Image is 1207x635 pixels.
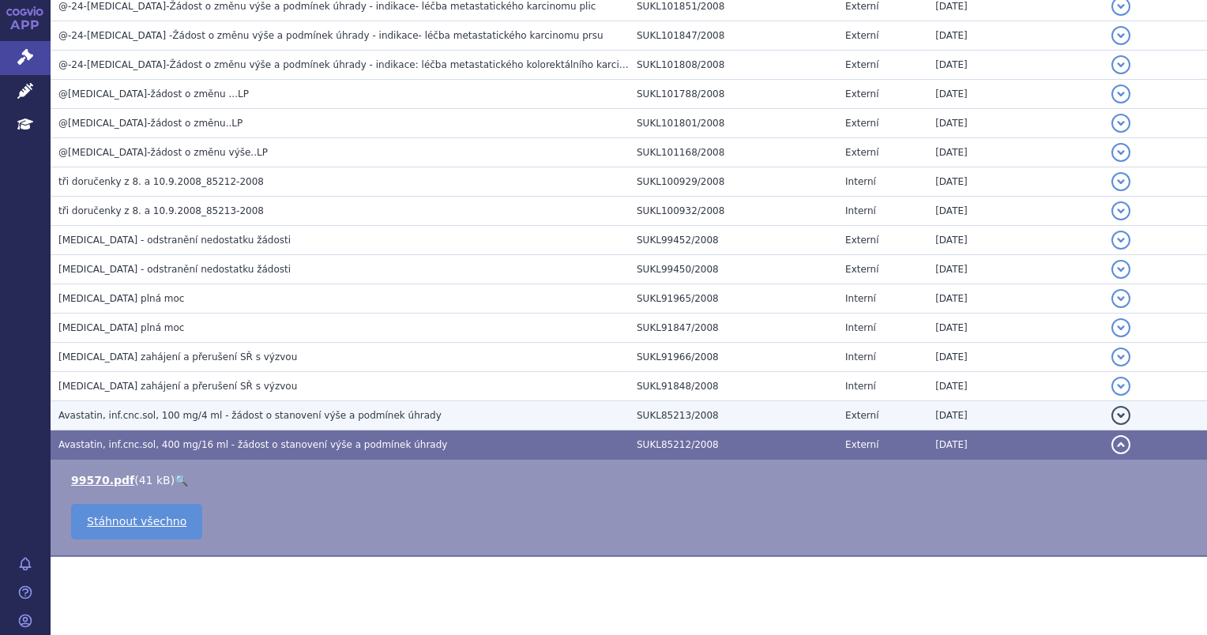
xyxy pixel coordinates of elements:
[1111,435,1130,454] button: detail
[845,264,878,275] span: Externí
[58,381,297,392] span: Avastin zahájení a přerušení SŘ s výzvou
[629,343,837,372] td: SUKL91966/2008
[927,109,1104,138] td: [DATE]
[629,401,837,430] td: SUKL85213/2008
[845,351,876,363] span: Interní
[1111,143,1130,162] button: detail
[629,51,837,80] td: SUKL101808/2008
[629,372,837,401] td: SUKL91848/2008
[629,109,837,138] td: SUKL101801/2008
[58,176,264,187] span: tři doručenky z 8. a 10.9.2008_85212-2008
[629,226,837,255] td: SUKL99452/2008
[845,176,876,187] span: Interní
[1111,406,1130,425] button: detail
[1111,85,1130,103] button: detail
[58,235,291,246] span: Avastin - odstranění nedostatku žádosti
[1111,318,1130,337] button: detail
[845,410,878,421] span: Externí
[845,1,878,12] span: Externí
[629,430,837,460] td: SUKL85212/2008
[629,138,837,167] td: SUKL101168/2008
[927,138,1104,167] td: [DATE]
[58,439,447,450] span: Avastatin, inf.cnc.sol, 400 mg/16 ml - žádost o stanovení výše a podmínek úhrady
[1111,26,1130,45] button: detail
[927,80,1104,109] td: [DATE]
[1111,55,1130,74] button: detail
[927,21,1104,51] td: [DATE]
[629,197,837,226] td: SUKL100932/2008
[71,474,134,487] a: 99570.pdf
[1111,172,1130,191] button: detail
[1111,114,1130,133] button: detail
[845,59,878,70] span: Externí
[845,293,876,304] span: Interní
[927,401,1104,430] td: [DATE]
[927,284,1104,314] td: [DATE]
[845,118,878,129] span: Externí
[1111,289,1130,308] button: detail
[629,255,837,284] td: SUKL99450/2008
[629,314,837,343] td: SUKL91847/2008
[1111,231,1130,250] button: detail
[58,351,297,363] span: Avastin zahájení a přerušení SŘ s výzvou
[845,235,878,246] span: Externí
[58,1,596,12] span: @-24-AVASTIN-Žádost o změnu výše a podmínek úhrady - indikace- léčba metastatického karcinomu plic
[58,205,264,216] span: tři doručenky z 8. a 10.9.2008_85213-2008
[629,167,837,197] td: SUKL100929/2008
[58,293,184,304] span: Avastin plná moc
[1111,348,1130,366] button: detail
[58,118,243,129] span: @Avastin-žádost o změnu..LP
[139,474,171,487] span: 41 kB
[927,197,1104,226] td: [DATE]
[845,439,878,450] span: Externí
[927,343,1104,372] td: [DATE]
[927,372,1104,401] td: [DATE]
[845,205,876,216] span: Interní
[58,59,769,70] span: @-24-AVASTIN-Žádost o změnu výše a podmínek úhrady - indikace: léčba metastatického kolorektálníh...
[629,80,837,109] td: SUKL101788/2008
[845,381,876,392] span: Interní
[58,264,291,275] span: Avastin - odstranění nedostatku žádosti
[71,504,202,539] a: Stáhnout všechno
[845,88,878,100] span: Externí
[845,322,876,333] span: Interní
[58,322,184,333] span: Avastin plná moc
[927,51,1104,80] td: [DATE]
[58,88,249,100] span: @Avastin-žádost o změnu ...LP
[927,314,1104,343] td: [DATE]
[71,472,1191,488] li: ( )
[1111,377,1130,396] button: detail
[845,147,878,158] span: Externí
[927,226,1104,255] td: [DATE]
[927,167,1104,197] td: [DATE]
[1111,260,1130,279] button: detail
[845,30,878,41] span: Externí
[175,474,188,487] a: 🔍
[927,255,1104,284] td: [DATE]
[58,30,603,41] span: @-24-AVASTIN -Žádost o změnu výše a podmínek úhrady - indikace- léčba metastatického karcinomu prsu
[927,430,1104,460] td: [DATE]
[58,410,442,421] span: Avastatin, inf.cnc.sol, 100 mg/4 ml - žádost o stanovení výše a podmínek úhrady
[629,21,837,51] td: SUKL101847/2008
[1111,201,1130,220] button: detail
[629,284,837,314] td: SUKL91965/2008
[58,147,268,158] span: @Avastin-žádost o změnu výše..LP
